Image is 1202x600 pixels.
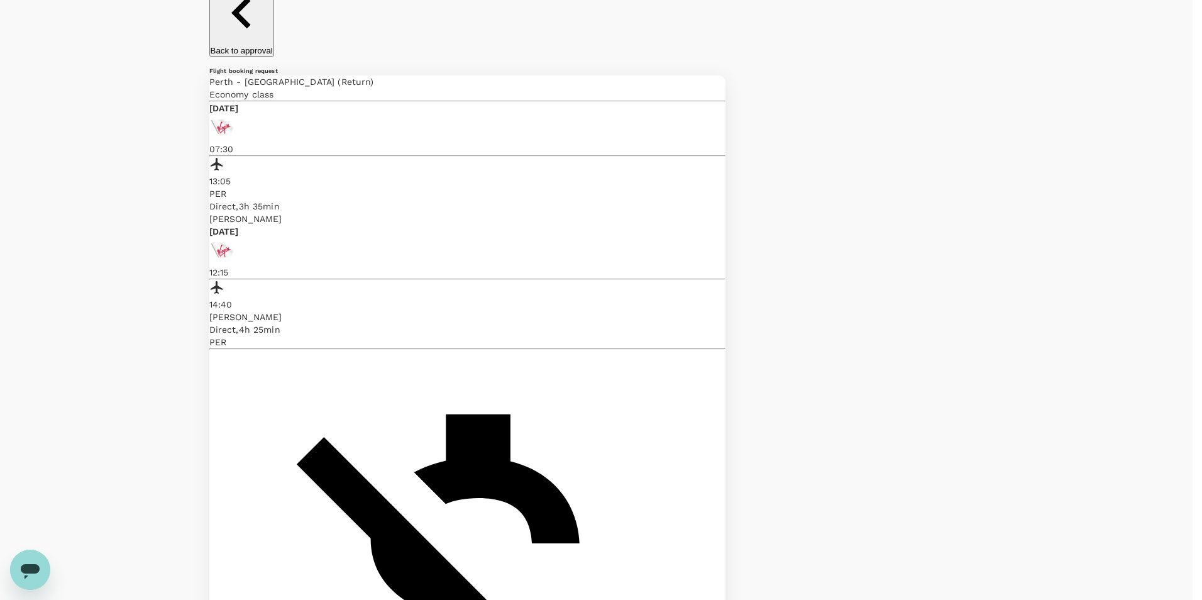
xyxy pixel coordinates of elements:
p: PER [209,336,725,348]
p: Perth - [GEOGRAPHIC_DATA] (Return) [209,75,725,88]
p: [DATE] [209,102,725,114]
h6: Flight booking request [209,67,725,75]
p: Back to approval [211,46,273,55]
p: Economy class [209,88,725,101]
div: Direct , 4h 25min [209,323,725,336]
p: 13:05 [209,175,725,187]
iframe: Button to launch messaging window [10,550,50,590]
p: 07:30 [209,143,725,155]
img: VA [209,238,234,263]
p: 14:40 [209,298,725,311]
p: 12:15 [209,266,725,279]
p: [PERSON_NAME] [209,311,725,323]
div: Direct , 3h 35min [209,200,725,213]
p: PER [209,187,725,200]
p: [PERSON_NAME] [209,213,725,225]
img: VA [209,114,234,140]
p: [DATE] [209,225,725,238]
